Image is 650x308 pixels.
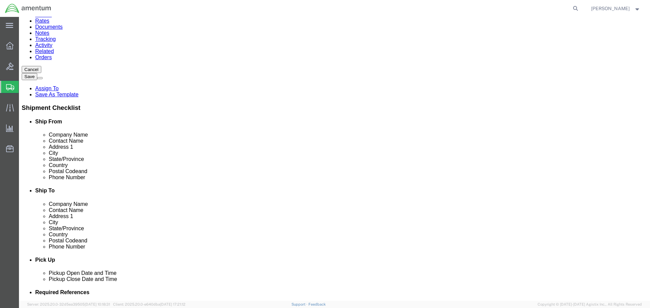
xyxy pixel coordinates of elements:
span: Server: 2025.20.0-32d5ea39505 [27,302,110,306]
a: Support [291,302,308,306]
img: logo [5,3,51,14]
span: Matthew McMillen [591,5,630,12]
iframe: FS Legacy Container [19,17,650,301]
span: [DATE] 17:21:12 [160,302,186,306]
span: Copyright © [DATE]-[DATE] Agistix Inc., All Rights Reserved [538,302,642,307]
span: [DATE] 10:18:31 [85,302,110,306]
span: Client: 2025.20.0-e640dba [113,302,186,306]
a: Feedback [308,302,326,306]
button: [PERSON_NAME] [591,4,641,13]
